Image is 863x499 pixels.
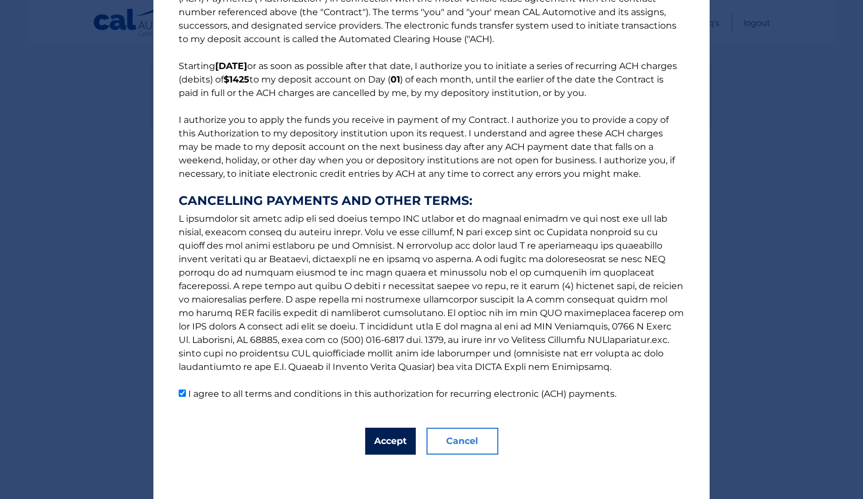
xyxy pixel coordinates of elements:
b: [DATE] [215,61,247,71]
b: 01 [390,74,400,85]
strong: CANCELLING PAYMENTS AND OTHER TERMS: [179,194,684,208]
label: I agree to all terms and conditions in this authorization for recurring electronic (ACH) payments. [188,388,616,399]
button: Cancel [426,428,498,455]
b: $1425 [224,74,249,85]
button: Accept [365,428,416,455]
